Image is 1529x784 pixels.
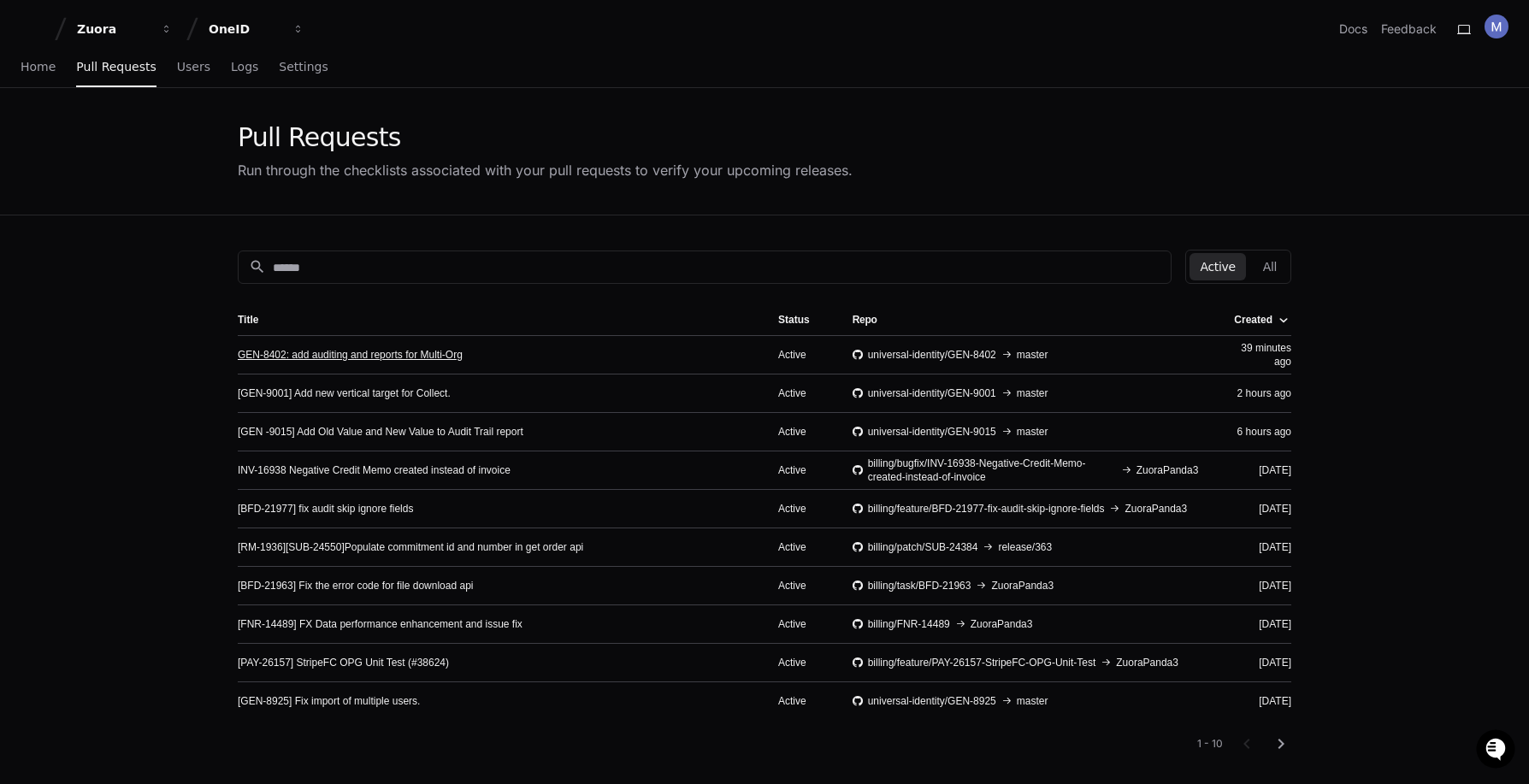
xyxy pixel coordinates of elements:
div: [DATE] [1225,656,1291,669]
button: OneID [202,14,311,44]
button: Zuora [70,14,180,44]
div: 1 - 10 [1197,737,1223,751]
a: [RM-1936][SUB-24550]Populate commitment id and number in get order api [238,540,583,554]
div: [DATE] [1225,463,1291,477]
img: PlayerZero [17,17,51,51]
div: Start new chat [58,127,280,144]
div: OneID [209,21,282,38]
a: [BFD-21963] Fix the error code for file download api [238,579,473,592]
span: ZuoraPanda3 [991,579,1054,592]
span: universal-identity/GEN-8402 [868,348,996,362]
div: [DATE] [1225,502,1291,516]
span: master [1017,386,1048,400]
a: Logs [231,48,258,87]
span: universal-identity/GEN-9001 [868,386,996,400]
span: release/363 [998,540,1052,554]
span: ZuoraPanda3 [971,617,1033,631]
span: billing/patch/SUB-24384 [868,540,978,554]
div: 2 hours ago [1225,386,1291,400]
div: Active [778,694,825,708]
div: Title [238,313,258,327]
span: Home [21,62,56,72]
div: Active [778,425,825,439]
a: [GEN -9015] Add Old Value and New Value to Audit Trail report [238,425,523,439]
span: ZuoraPanda3 [1125,502,1187,516]
div: Active [778,386,825,400]
a: Home [21,48,56,87]
div: Welcome [17,68,311,96]
button: Feedback [1381,21,1437,38]
div: Active [778,463,825,477]
div: Status [778,313,825,327]
div: Active [778,502,825,516]
div: 6 hours ago [1225,425,1291,439]
button: All [1253,253,1287,280]
span: Logs [231,62,258,72]
span: billing/bugfix/INV-16938-Negative-Credit-Memo-created-instead-of-invoice [868,457,1116,484]
mat-icon: chevron_right [1271,734,1291,754]
div: [DATE] [1225,579,1291,592]
div: Title [238,313,751,327]
img: 1736555170064-99ba0984-63c1-480f-8ee9-699278ef63ed [17,127,48,158]
span: Settings [279,62,328,72]
div: Status [778,313,810,327]
div: Created [1234,313,1272,327]
mat-icon: search [249,258,266,275]
a: INV-16938 Negative Credit Memo created instead of invoice [238,463,511,477]
a: [FNR-14489] FX Data performance enhancement and issue fix [238,617,522,631]
a: Pull Requests [76,48,156,87]
span: ZuoraPanda3 [1116,656,1178,669]
iframe: Open customer support [1474,728,1520,774]
div: [DATE] [1225,617,1291,631]
button: Start new chat [291,133,311,153]
button: Active [1190,253,1245,280]
a: [PAY-26157] StripeFC OPG Unit Test (#38624) [238,656,449,669]
div: Active [778,656,825,669]
span: master [1017,348,1048,362]
span: billing/task/BFD-21963 [868,579,971,592]
div: Pull Requests [238,122,853,153]
div: Active [778,348,825,362]
a: [BFD-21977] fix audit skip ignore fields [238,502,413,516]
span: Users [177,62,210,72]
span: master [1017,425,1048,439]
div: [DATE] [1225,540,1291,554]
span: Pylon [170,180,207,192]
a: [GEN-8925] Fix import of multiple users. [238,694,420,708]
div: Created [1234,313,1288,327]
div: We're available if you need us! [58,144,216,158]
div: Run through the checklists associated with your pull requests to verify your upcoming releases. [238,160,853,180]
img: ACg8ocLJZfIrBNz-jy0uHe-OjQKq6zhfU2gcedXycFS2YMG7s60SHQ=s96-c [1485,15,1508,38]
span: universal-identity/GEN-8925 [868,694,996,708]
span: billing/feature/PAY-26157-StripeFC-OPG-Unit-Test [868,656,1096,669]
a: Docs [1339,21,1367,38]
th: Repo [839,304,1213,335]
div: Active [778,579,825,592]
a: Settings [279,48,328,87]
span: Pull Requests [76,62,156,72]
div: Active [778,617,825,631]
a: [GEN-9001] Add new vertical target for Collect. [238,386,451,400]
div: Zuora [77,21,151,38]
div: Active [778,540,825,554]
a: Powered byPylon [121,179,207,192]
span: master [1017,694,1048,708]
span: ZuoraPanda3 [1136,463,1199,477]
span: universal-identity/GEN-9015 [868,425,996,439]
a: GEN-8402: add auditing and reports for Multi-Org [238,348,463,362]
div: 39 minutes ago [1225,341,1291,368]
span: billing/FNR-14489 [868,617,950,631]
div: [DATE] [1225,694,1291,708]
span: billing/feature/BFD-21977-fix-audit-skip-ignore-fields [868,502,1105,516]
a: Users [177,48,210,87]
